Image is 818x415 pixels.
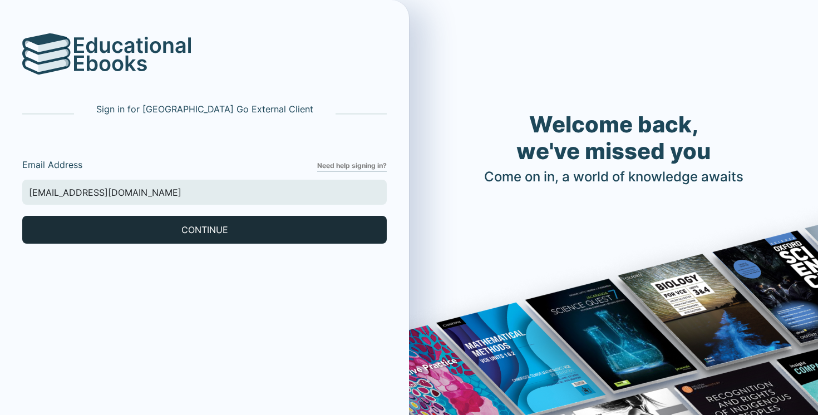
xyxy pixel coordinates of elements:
label: Email Address [22,158,317,171]
h1: Welcome back, we've missed you [484,111,743,165]
p: Sign in for [GEOGRAPHIC_DATA] Go External Client [96,102,313,116]
h4: Come on in, a world of knowledge awaits [484,169,743,185]
img: logo.svg [22,33,71,75]
img: logo-text.svg [74,37,191,71]
a: Need help signing in? [317,161,387,171]
button: CONTINUE [22,216,387,244]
